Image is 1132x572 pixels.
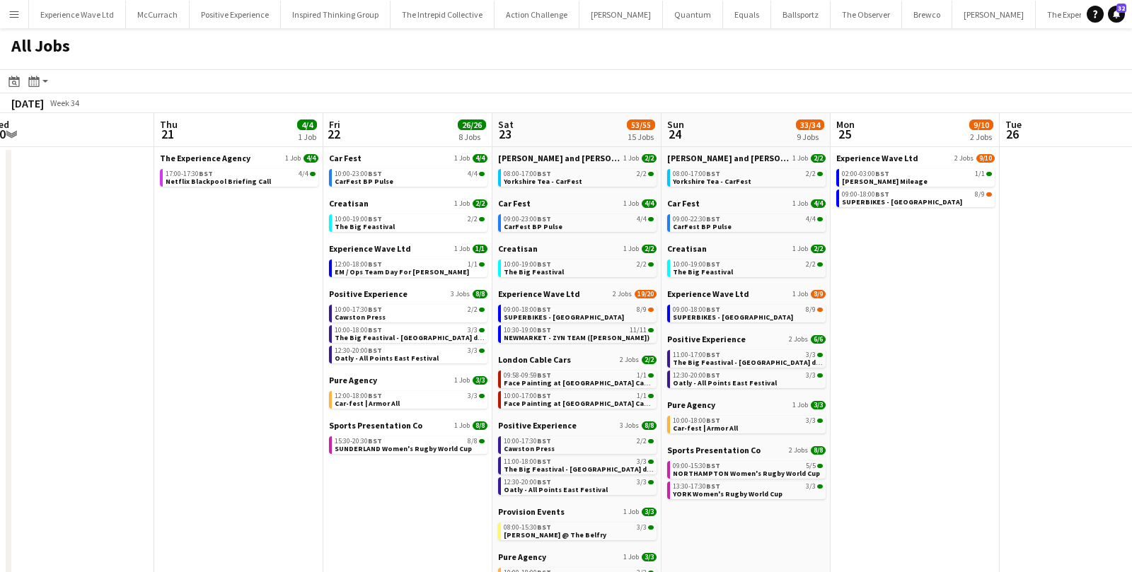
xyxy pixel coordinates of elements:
span: 10:00-18:00 [335,327,382,334]
span: 10:00-18:00 [673,417,720,424]
span: Sat [498,118,514,131]
span: 2/2 [811,154,826,163]
span: 1 Job [623,154,639,163]
span: 09:00-15:30 [673,462,720,469]
span: 12:30-20:00 [335,347,382,354]
a: 12:30-20:00BST3/3Oatly - All Points East Festival [673,370,823,387]
span: NORTHAMPTON Women's Rugby World Cup [673,469,820,478]
a: 15:30-20:30BST8/8SUNDERLAND Women's Rugby World Cup [335,436,485,453]
a: Sports Presentation Co2 Jobs8/8 [667,445,826,455]
span: 1/1 [468,261,478,268]
a: 10:00-23:00BST4/4CarFest BP Pulse [335,169,485,185]
span: 3/3 [637,458,647,465]
span: 2/2 [637,438,647,445]
div: [DATE] [11,96,44,110]
span: 12:30-20:00 [504,479,551,486]
a: Positive Experience2 Jobs6/6 [667,334,826,344]
span: 09:00-18:00 [842,191,889,198]
span: BST [706,461,720,470]
span: Experience Wave Ltd [329,243,411,254]
span: 8/8 [473,290,487,298]
span: 2 Jobs [789,335,808,344]
span: BST [537,391,551,400]
div: Creatisan1 Job2/210:00-19:00BST2/2The Big Feastival [667,243,826,288]
span: 10:00-19:00 [335,216,382,223]
span: 08:00-15:30 [504,524,551,531]
button: Action Challenge [495,1,579,28]
span: Lily-Mae Savage Mileage [842,177,928,186]
div: Pure Agency1 Job3/312:00-18:00BST3/3Car-fest | Armor All [329,375,487,420]
div: Experience Wave Ltd1 Job1/112:00-18:00BST1/1EM / Ops Team Day For [PERSON_NAME] [329,243,487,288]
button: Equals [723,1,771,28]
span: Car Fest [329,153,362,163]
span: 1/1 [637,372,647,379]
a: Experience Wave Ltd2 Jobs9/10 [836,153,995,163]
span: Positive Experience [498,420,577,431]
span: 08:00-17:00 [673,170,720,177]
span: 8/8 [642,421,657,430]
span: BST [537,305,551,314]
a: 09:00-18:00BST8/9SUPERBIKES - [GEOGRAPHIC_DATA] [673,305,823,321]
a: Car Fest1 Job4/4 [329,153,487,163]
a: 09:58-09:59BST1/1Face Painting at [GEOGRAPHIC_DATA] Cable Cars [504,370,654,387]
span: SUPERBIKES - Cadwall Park [504,313,624,322]
button: [PERSON_NAME] [579,1,663,28]
span: The Big Feastival - Belvoir Farm drinks [504,465,664,474]
span: 1 Job [623,199,639,208]
span: BST [368,436,382,445]
span: Pure Agency [498,551,546,562]
span: 3/3 [468,347,478,354]
span: Week 34 [47,98,82,108]
span: Pure Agency [329,375,377,385]
span: BST [537,370,551,380]
span: SUPERBIKES - Cadwall Park [673,313,793,322]
a: Car Fest1 Job4/4 [667,198,826,209]
span: 4/4 [811,199,826,208]
span: 5/5 [806,462,816,469]
a: 10:00-17:30BST2/2Cawston Press [504,436,654,453]
span: Thu [160,118,178,131]
span: 8/9 [806,306,816,313]
a: 10:30-19:00BST11/11NEWMARKET - ZYN TEAM ([PERSON_NAME]) [504,325,654,342]
span: 8/8 [468,438,478,445]
span: 8/8 [811,446,826,455]
span: SUPERBIKES - Cadwall Park [842,197,962,206]
div: Provision Events1 Job3/308:00-15:30BST3/3[PERSON_NAME] @ The Belfry [498,506,657,551]
span: BST [537,477,551,486]
span: BST [537,325,551,334]
span: 19/20 [635,290,657,298]
span: 3/3 [473,376,487,385]
span: 3/3 [811,401,826,409]
span: Oatly - All Points East Festival [504,485,608,494]
span: BST [199,169,213,178]
span: 2/2 [806,261,816,268]
span: 2 Jobs [954,154,974,163]
span: 12:00-18:00 [335,392,382,399]
div: The Experience Agency1 Job4/417:00-17:30BST4/4Netflix Blackpool Briefing Call [160,153,318,189]
span: 2/2 [811,245,826,253]
span: Face Painting at London Cable Cars [504,399,671,408]
div: [PERSON_NAME] and [PERSON_NAME]1 Job2/208:00-17:00BST2/2Yorkshire Tea - CarFest [667,153,826,198]
a: 09:00-18:00BST8/9SUPERBIKES - [GEOGRAPHIC_DATA] [504,305,654,321]
span: 2 Jobs [613,290,632,298]
a: 09:00-15:30BST5/5NORTHAMPTON Women's Rugby World Cup [673,461,823,477]
span: 17:00-17:30 [166,170,213,177]
span: 3/3 [806,483,816,490]
span: 11/11 [630,327,647,334]
span: 1 Job [623,553,639,561]
span: Bettys and Taylors [667,153,790,163]
button: McCurrach [126,1,190,28]
div: Positive Experience3 Jobs8/810:00-17:30BST2/2Cawston Press10:00-18:00BST3/3The Big Feastival - [G... [329,288,487,375]
span: 4/4 [642,199,657,208]
span: CarFest BP Pulse [673,222,732,231]
span: BST [706,169,720,178]
span: 2/2 [637,170,647,177]
span: 10:00-17:00 [504,392,551,399]
a: Sports Presentation Co1 Job8/8 [329,420,487,431]
span: The Big Feastival - Belvoir Farm drinks [335,333,495,342]
span: 08:00-17:00 [504,170,551,177]
span: 8/8 [473,421,487,430]
span: 3/3 [806,351,816,358]
span: BST [368,259,382,269]
span: Sports Presentation Co [667,445,761,455]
